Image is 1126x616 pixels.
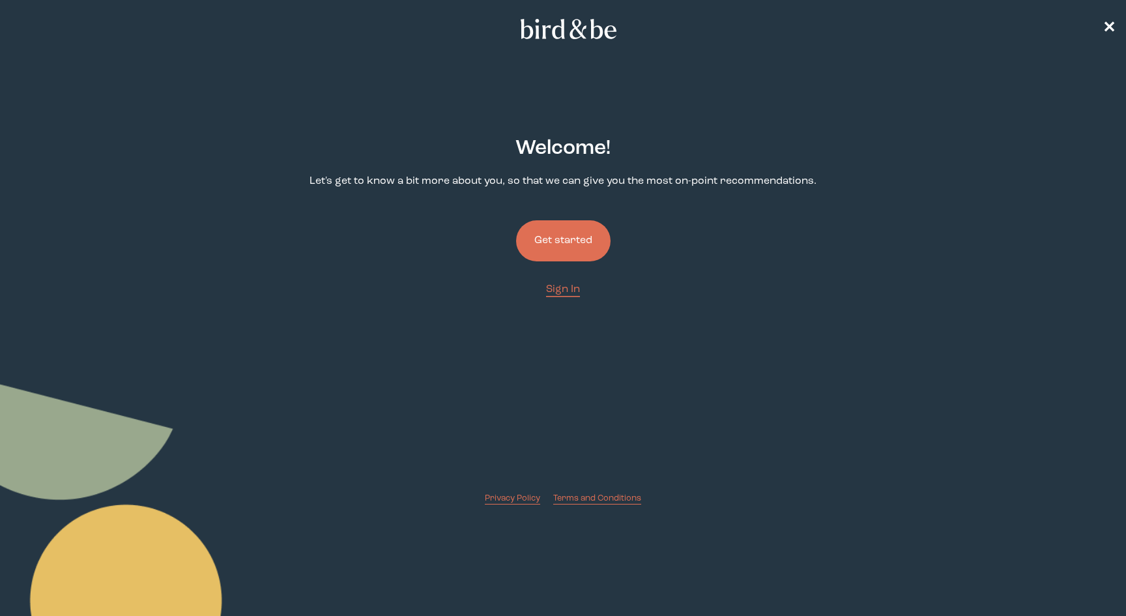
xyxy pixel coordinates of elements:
[1103,21,1116,37] span: ✕
[515,134,611,164] h2: Welcome !
[485,494,540,503] span: Privacy Policy
[310,174,816,189] p: Let's get to know a bit more about you, so that we can give you the most on-point recommendations.
[1103,18,1116,40] a: ✕
[1061,555,1113,603] iframe: Gorgias live chat messenger
[516,220,611,261] button: Get started
[546,282,580,297] a: Sign In
[553,492,641,505] a: Terms and Conditions
[546,284,580,295] span: Sign In
[516,199,611,282] a: Get started
[485,492,540,505] a: Privacy Policy
[553,494,641,503] span: Terms and Conditions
